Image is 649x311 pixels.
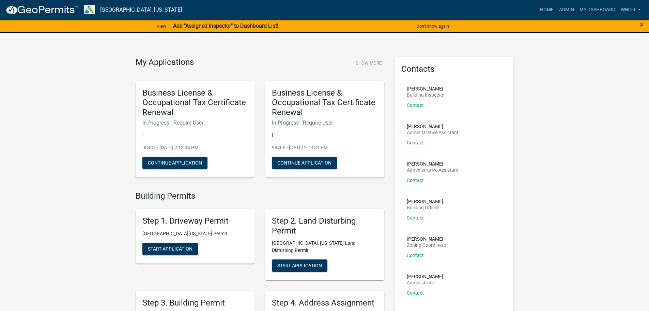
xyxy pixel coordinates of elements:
a: View [154,20,169,32]
p: 98401 - [DATE] 2:13:34 PM [142,144,248,151]
p: 98400 - [DATE] 2:13:31 PM [272,144,377,151]
button: Start Application [272,259,327,272]
p: Zoning Coordinator [407,243,448,248]
a: whuff [618,3,644,16]
p: [GEOGRAPHIC_DATA], [US_STATE] Land Disturbing Permit [272,240,377,254]
p: Administrative Assistant [407,168,459,172]
h4: Building Permits [136,191,384,201]
button: Close [639,20,644,29]
p: [PERSON_NAME] [407,124,459,129]
a: Contact [407,253,424,258]
p: [PERSON_NAME] [407,274,443,279]
h5: Business License & Occupational Tax Certificate Renewal [272,88,377,117]
p: [GEOGRAPHIC_DATA][US_STATE] Permit [142,230,248,237]
h5: Step 4. Address Assignment [272,298,377,308]
p: [PERSON_NAME] [407,237,448,241]
a: Contact [407,102,424,108]
button: Don't show again [414,20,452,32]
p: [PERSON_NAME] [407,86,445,91]
p: Administrative Assistant [407,130,459,135]
p: | [272,131,377,139]
a: Contact [407,215,424,221]
h5: Contacts [401,64,507,74]
strong: Add "Assigned Inspector" to Dashboard List! [173,23,278,29]
button: Continue Application [142,157,207,169]
p: [PERSON_NAME] [407,199,443,204]
img: Troup County, Georgia [84,5,95,14]
a: [GEOGRAPHIC_DATA], [US_STATE] [100,4,182,16]
a: Contact [407,290,424,296]
a: Contact [407,178,424,183]
p: [PERSON_NAME] [407,161,459,166]
button: Start Application [142,243,198,255]
button: Show More [353,57,384,69]
p: Building Inspector [407,93,445,97]
p: Administrator [407,280,443,285]
a: Contact [407,140,424,145]
p: | [142,131,248,139]
h6: In Progress - Require User [142,119,248,126]
a: Home [537,3,556,16]
h5: Step 3. Building Permit [142,298,248,308]
span: Start Application [277,263,322,268]
h5: Business License & Occupational Tax Certificate Renewal [142,88,248,117]
span: Start Application [148,246,192,251]
h6: In Progress - Require User [272,119,377,126]
h5: Step 1. Driveway Permit [142,216,248,226]
button: Continue Application [272,157,337,169]
p: Building Official [407,205,443,210]
a: Admin [556,3,577,16]
h5: Step 2. Land Disturbing Permit [272,216,377,236]
h4: My Applications [136,57,194,68]
span: × [639,20,644,29]
a: My Dashboard [577,3,618,16]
